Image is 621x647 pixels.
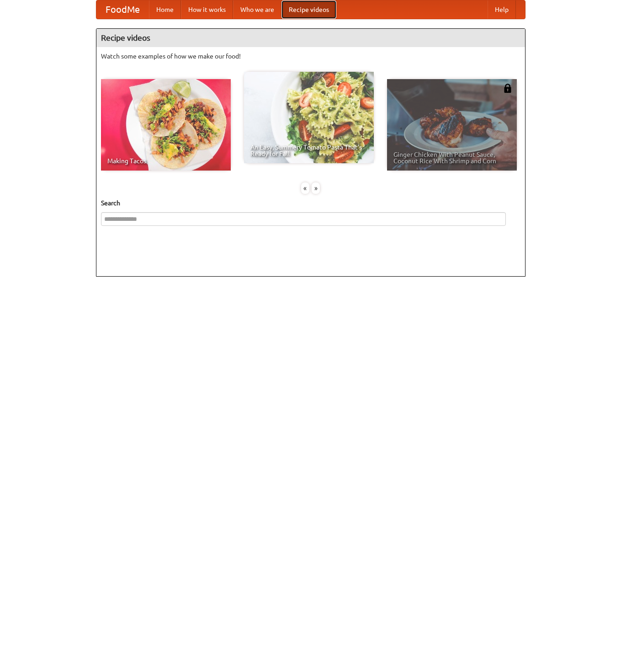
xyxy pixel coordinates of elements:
a: Home [149,0,181,19]
span: Making Tacos [107,158,224,164]
div: « [301,182,309,194]
a: Recipe videos [281,0,336,19]
h4: Recipe videos [96,29,525,47]
h5: Search [101,198,520,208]
div: » [312,182,320,194]
img: 483408.png [503,84,512,93]
span: An Easy, Summery Tomato Pasta That's Ready for Fall [250,144,367,157]
a: Help [488,0,516,19]
a: Who we are [233,0,281,19]
p: Watch some examples of how we make our food! [101,52,520,61]
a: An Easy, Summery Tomato Pasta That's Ready for Fall [244,72,374,163]
a: FoodMe [96,0,149,19]
a: Making Tacos [101,79,231,171]
a: How it works [181,0,233,19]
